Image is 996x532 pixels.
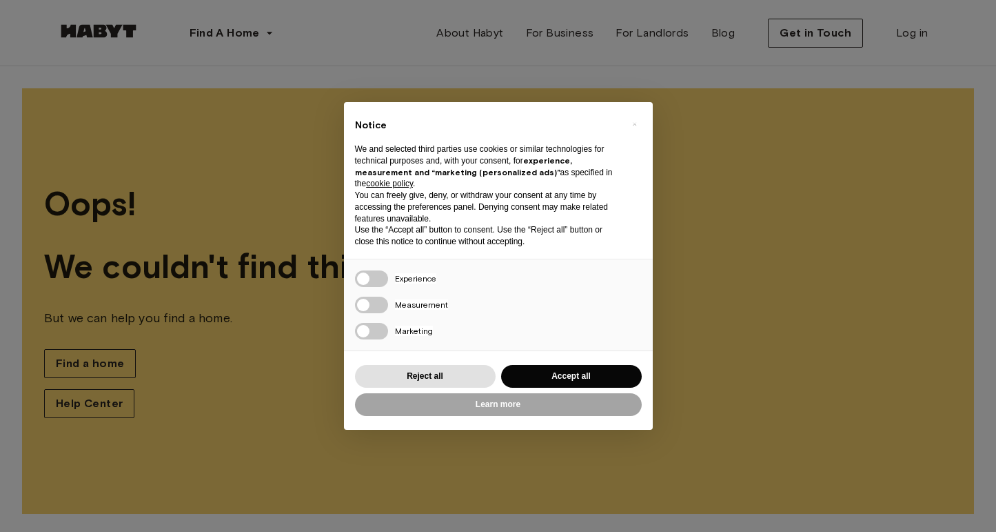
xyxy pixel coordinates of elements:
[501,365,642,388] button: Accept all
[632,116,637,132] span: ×
[355,144,620,190] p: We and selected third parties use cookies or similar technologies for technical purposes and, wit...
[395,326,433,336] span: Marketing
[355,155,572,177] strong: experience, measurement and “marketing (personalized ads)”
[624,113,646,135] button: Close this notice
[355,119,620,132] h2: Notice
[355,393,642,416] button: Learn more
[355,190,620,224] p: You can freely give, deny, or withdraw your consent at any time by accessing the preferences pane...
[355,224,620,248] p: Use the “Accept all” button to consent. Use the “Reject all” button or close this notice to conti...
[395,273,436,284] span: Experience
[355,365,496,388] button: Reject all
[366,179,413,188] a: cookie policy
[395,299,448,310] span: Measurement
